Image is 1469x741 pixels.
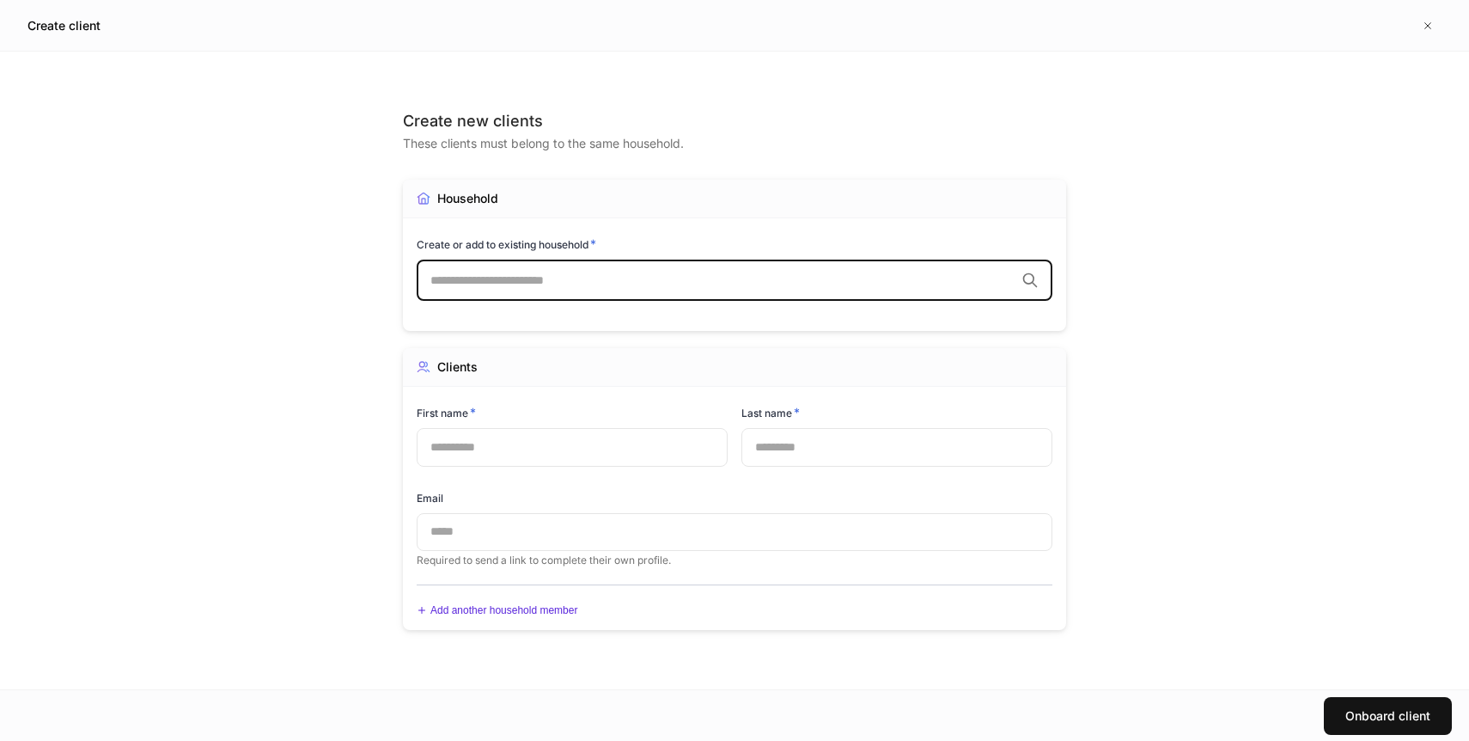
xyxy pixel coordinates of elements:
[417,404,476,421] h6: First name
[403,111,1066,132] div: Create new clients
[437,190,498,207] div: Household
[1324,697,1452,735] button: Onboard client
[417,236,596,253] h6: Create or add to existing household
[27,17,101,34] h5: Create client
[403,132,1066,152] div: These clients must belong to the same household.
[417,490,443,506] h6: Email
[417,604,577,617] button: Add another household member
[437,358,478,376] div: Clients
[741,404,800,421] h6: Last name
[417,554,1052,567] p: Required to send a link to complete their own profile.
[1345,707,1430,725] div: Onboard client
